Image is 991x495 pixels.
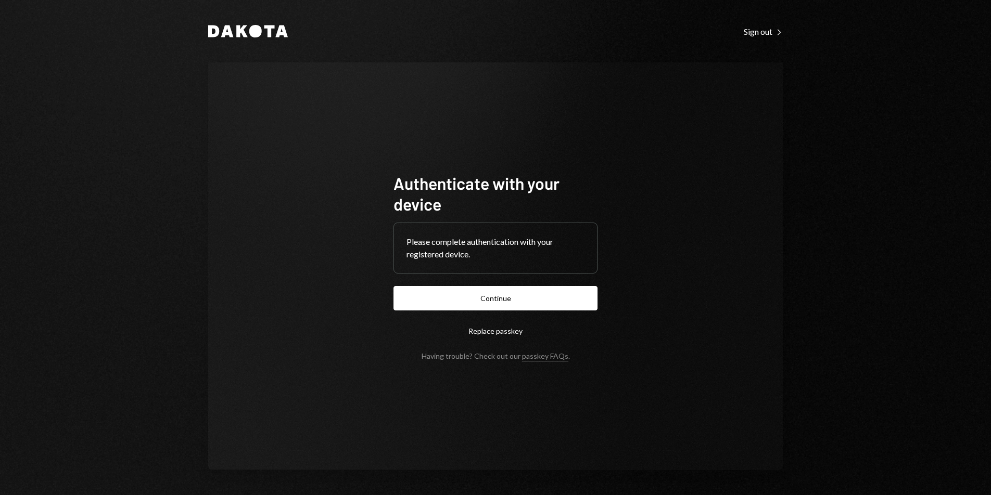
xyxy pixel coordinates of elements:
[744,27,783,37] div: Sign out
[406,236,585,260] div: Please complete authentication with your registered device.
[393,319,598,343] button: Replace passkey
[744,25,783,37] a: Sign out
[393,286,598,310] button: Continue
[522,351,568,361] a: passkey FAQs
[422,351,570,360] div: Having trouble? Check out our .
[393,173,598,214] h1: Authenticate with your device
